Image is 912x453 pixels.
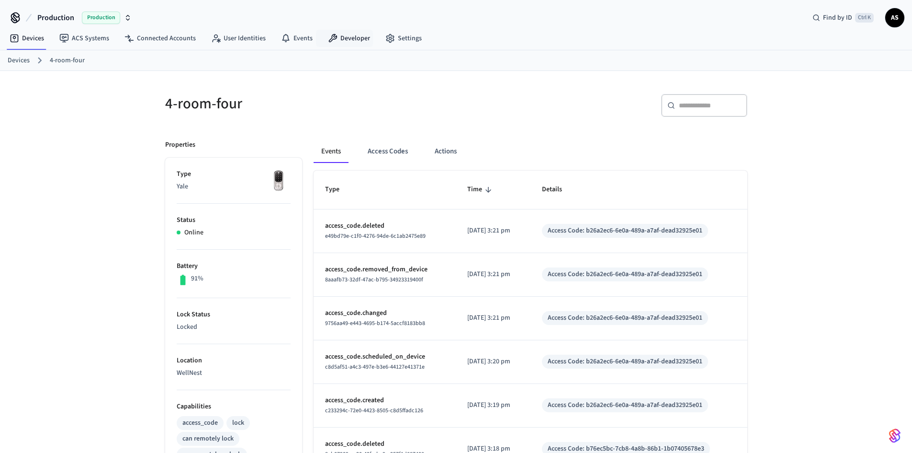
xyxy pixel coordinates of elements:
[427,140,464,163] button: Actions
[855,13,874,23] span: Ctrl K
[177,182,291,192] p: Yale
[267,169,291,193] img: Yale Assure Touchscreen Wifi Smart Lock, Satin Nickel, Front
[191,274,203,284] p: 91%
[177,215,291,225] p: Status
[325,395,444,406] p: access_code.created
[232,418,244,428] div: lock
[177,261,291,271] p: Battery
[823,13,852,23] span: Find by ID
[325,363,425,371] span: c8d5af51-a4c3-497e-b3e6-44127e41371e
[165,94,450,114] h5: 4-room-four
[325,439,444,449] p: access_code.deleted
[177,322,291,332] p: Locked
[52,30,117,47] a: ACS Systems
[50,56,85,66] a: 4-room-four
[548,400,702,410] div: Access Code: b26a2ec6-6e0a-489a-a7af-dead32925e01
[325,319,425,327] span: 9756aa49-e443-4695-b174-5accf8183bb8
[467,226,519,236] p: [DATE] 3:21 pm
[182,434,234,444] div: can remotely lock
[37,12,74,23] span: Production
[325,308,444,318] p: access_code.changed
[467,400,519,410] p: [DATE] 3:19 pm
[165,140,195,150] p: Properties
[467,182,495,197] span: Time
[889,428,901,443] img: SeamLogoGradient.69752ec5.svg
[886,9,903,26] span: AS
[548,269,702,279] div: Access Code: b26a2ec6-6e0a-489a-a7af-dead32925e01
[82,12,120,24] span: Production
[2,30,52,47] a: Devices
[8,56,30,66] a: Devices
[314,140,747,163] div: ant example
[325,352,444,362] p: access_code.scheduled_on_device
[548,226,702,236] div: Access Code: b26a2ec6-6e0a-489a-a7af-dead32925e01
[177,356,291,366] p: Location
[360,140,416,163] button: Access Codes
[325,265,444,275] p: access_code.removed_from_device
[320,30,378,47] a: Developer
[378,30,429,47] a: Settings
[467,357,519,367] p: [DATE] 3:20 pm
[325,276,423,284] span: 8aaafb73-32df-47ac-b795-34923319400f
[325,221,444,231] p: access_code.deleted
[467,313,519,323] p: [DATE] 3:21 pm
[273,30,320,47] a: Events
[182,418,218,428] div: access_code
[325,182,352,197] span: Type
[177,402,291,412] p: Capabilities
[203,30,273,47] a: User Identities
[325,232,426,240] span: e49bd79e-c1f0-4276-94de-6c1ab2475e89
[542,182,574,197] span: Details
[325,407,423,415] span: c233294c-72e0-4423-8505-c8d5ffadc126
[117,30,203,47] a: Connected Accounts
[805,9,881,26] div: Find by IDCtrl K
[177,310,291,320] p: Lock Status
[548,357,702,367] div: Access Code: b26a2ec6-6e0a-489a-a7af-dead32925e01
[885,8,904,27] button: AS
[177,169,291,179] p: Type
[467,269,519,279] p: [DATE] 3:21 pm
[314,140,349,163] button: Events
[177,368,291,378] p: WellNest
[548,313,702,323] div: Access Code: b26a2ec6-6e0a-489a-a7af-dead32925e01
[184,228,203,238] p: Online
